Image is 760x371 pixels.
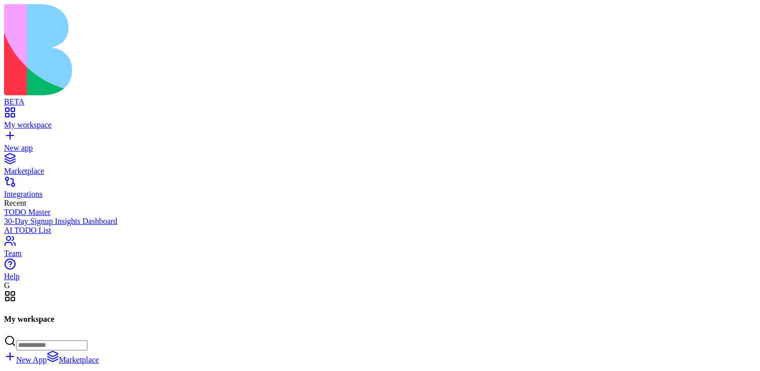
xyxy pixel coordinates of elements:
[4,199,26,207] span: Recent
[4,167,756,176] div: Marketplace
[4,158,756,176] a: Marketplace
[4,249,756,258] div: Team
[4,120,756,130] div: My workspace
[4,4,408,95] img: logo
[4,144,756,153] div: New app
[4,272,756,281] div: Help
[4,181,756,199] a: Integrations
[4,240,756,258] a: Team
[4,135,756,153] a: New app
[47,355,99,364] a: Marketplace
[4,97,756,106] div: BETA
[4,88,756,106] a: BETA
[4,217,756,226] a: 30-Day Signup Insights Dashboard
[4,226,756,235] a: AI TODO List
[4,315,756,324] h4: My workspace
[4,190,756,199] div: Integrations
[4,111,756,130] a: My workspace
[4,263,756,281] a: Help
[4,355,47,364] a: New App
[4,281,10,290] span: G
[4,208,756,217] a: TODO Master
